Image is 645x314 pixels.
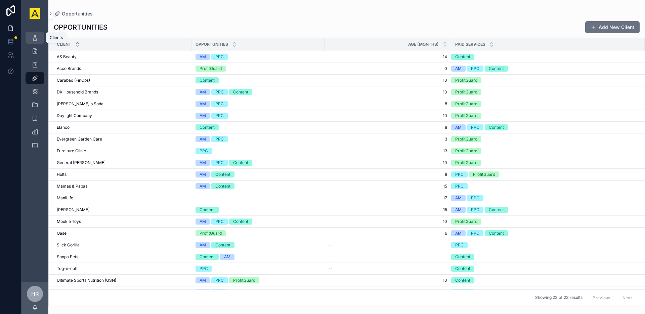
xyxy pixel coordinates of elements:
span: 8 [329,101,447,107]
a: Elanco [57,125,187,130]
a: AMPPC [196,136,320,142]
span: Client [57,42,71,47]
a: AMPPC [196,113,320,119]
div: AM [455,230,462,236]
div: AM [200,219,206,225]
div: Content [215,183,230,189]
a: 6 [329,231,447,236]
a: -- [329,242,447,248]
a: Content [196,124,320,130]
div: Content [215,171,230,178]
span: Soopa Pets [57,254,78,260]
a: AMPPCProfitGuard [196,277,320,283]
div: Content [233,160,248,166]
div: PPC [455,242,464,248]
div: AM [224,254,230,260]
a: DK Household Brands [57,89,187,95]
span: Ultimate Sports Nutrition (USN) [57,278,116,283]
div: Content [489,124,504,130]
a: Furniture Clinic [57,148,187,154]
span: Mamas & Papas [57,184,87,189]
a: ProfitGuard [451,101,637,107]
div: ProfitGuard [455,219,477,225]
a: ContentAM [196,254,320,260]
span: 15 [329,207,447,212]
span: DK Household Brands [57,89,98,95]
span: -- [329,254,333,260]
div: AM [200,277,206,283]
a: 10 [329,278,447,283]
div: Content [200,254,215,260]
div: ProfitGuard [455,148,477,154]
a: 10 [329,113,447,118]
a: AMPPCContent [196,160,320,166]
div: AM [200,289,206,295]
span: Evergreen Garden Care [57,136,102,142]
a: Content [196,77,320,83]
a: PPC [451,183,637,189]
div: scrollable content [21,27,48,160]
div: ProfitGuard [455,89,477,95]
div: Content [489,66,504,72]
div: ProfitGuard [200,66,222,72]
span: Showing 23 of 23 results [535,295,583,301]
a: AMPPC [196,101,320,107]
span: Paid Services [455,42,485,47]
a: Mookie Toys [57,219,187,224]
span: 10 [329,89,447,95]
a: ProfitGuard [451,136,637,142]
div: Content [489,207,504,213]
a: Content [451,289,637,295]
div: PPC [200,148,208,154]
a: AMPPCContent [451,66,637,72]
div: Content [489,230,504,236]
span: 15 [329,184,447,189]
div: ProfitGuard [455,113,477,119]
div: Content [455,277,470,283]
a: AMPPC [196,289,320,295]
div: AM [200,160,206,166]
a: 8 [329,125,447,130]
a: PPC [196,148,320,154]
span: -- [329,242,333,248]
a: Daylight Company [57,113,187,118]
a: 0 [329,66,447,71]
a: ProfitGuard [451,113,637,119]
div: PPC [455,183,464,189]
a: Add New Client [585,21,640,33]
div: PPC [471,124,479,130]
a: ProfitGuard [451,89,637,95]
span: 8 [329,172,447,177]
span: ManiLife [57,195,73,201]
a: AMContent [196,183,320,189]
div: ProfitGuard [455,160,477,166]
div: Content [455,266,470,272]
div: PPC [471,207,479,213]
div: AM [200,242,206,248]
div: Content [200,207,215,213]
a: [PERSON_NAME] [57,207,187,212]
div: ProfitGuard [200,230,222,236]
div: AM [455,207,462,213]
span: 17 [329,195,447,201]
div: AM [455,195,462,201]
a: AMPPC [451,195,637,201]
a: 13 [329,148,447,154]
div: PPC [215,136,224,142]
div: AM [200,136,206,142]
div: PPC [215,101,224,107]
span: Opportunities [196,42,228,47]
a: ProfitGuard [451,148,637,154]
img: App logo [30,8,40,19]
span: General [PERSON_NAME] [57,160,105,165]
div: PPC [215,219,224,225]
div: Content [455,289,470,295]
div: PPC [215,54,224,60]
div: PPC [471,195,479,201]
a: AMPPCContent [451,124,637,130]
a: ManiLife [57,195,187,201]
